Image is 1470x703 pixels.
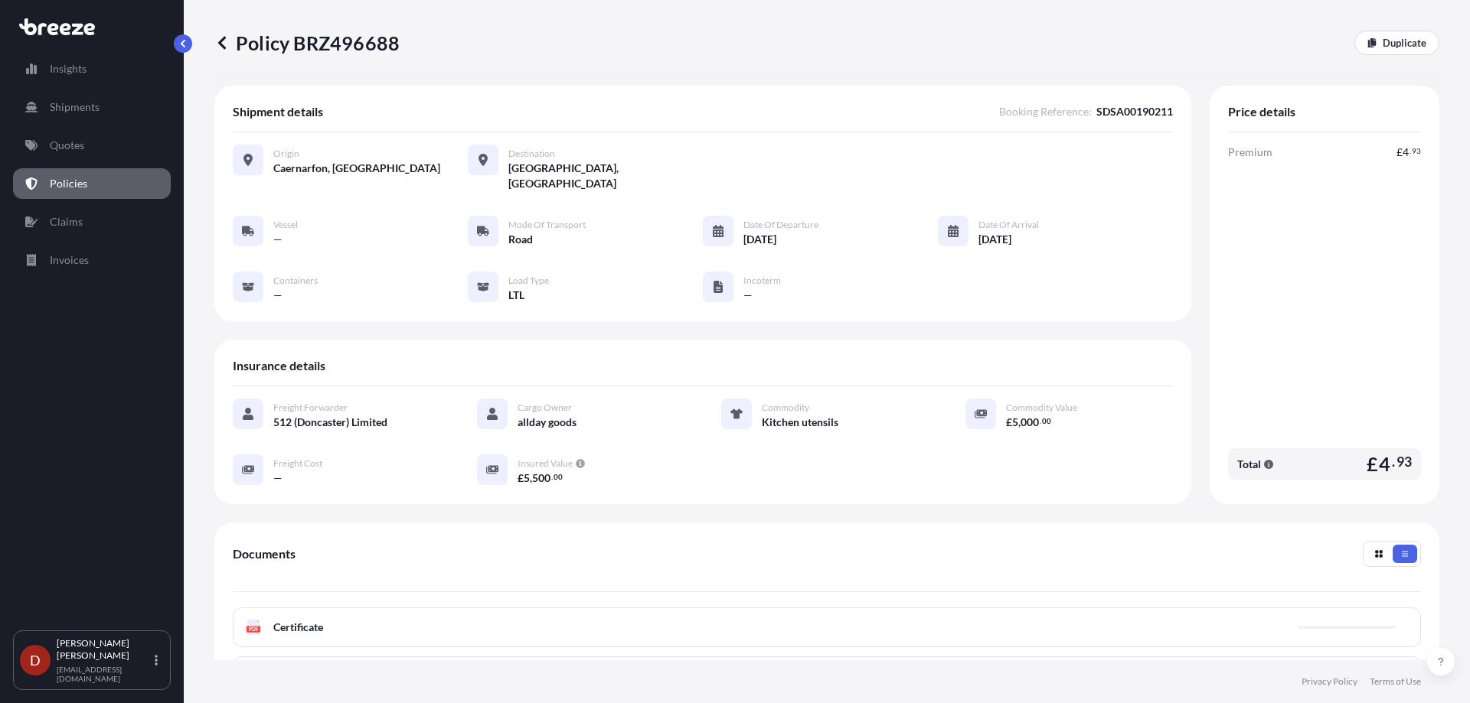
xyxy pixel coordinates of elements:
[273,470,283,486] span: —
[978,232,1011,247] span: [DATE]
[214,31,400,55] p: Policy BRZ496688
[273,402,348,414] span: Freight Forwarder
[1383,35,1426,50] p: Duplicate
[508,219,586,231] span: Mode of Transport
[1379,454,1390,474] span: 4
[1012,417,1018,428] span: 5
[233,546,296,561] span: Documents
[999,104,1092,119] span: Booking Reference :
[743,275,781,287] span: Incoterm
[273,620,323,635] span: Certificate
[1396,457,1412,467] span: 93
[273,415,387,430] span: 512 (Doncaster) Limited
[518,415,577,430] span: allday goods
[273,148,299,160] span: Origin
[1412,148,1421,154] span: 93
[1370,675,1421,688] a: Terms of Use
[978,219,1039,231] span: Date of Arrival
[508,232,533,247] span: Road
[1367,454,1378,474] span: £
[13,54,171,84] a: Insights
[1302,675,1357,688] a: Privacy Policy
[743,219,818,231] span: Date of Departure
[233,104,323,119] span: Shipment details
[532,473,550,483] span: 500
[1410,148,1411,154] span: .
[1396,147,1403,158] span: £
[1006,417,1012,428] span: £
[13,92,171,122] a: Shipments
[1228,104,1295,119] span: Price details
[518,457,573,470] span: Insured Value
[762,415,838,430] span: Kitchen utensils
[13,168,171,199] a: Policies
[273,275,318,287] span: Containers
[508,161,703,191] span: [GEOGRAPHIC_DATA], [GEOGRAPHIC_DATA]
[273,219,298,231] span: Vessel
[508,288,524,303] span: LTL
[273,232,283,247] span: —
[57,637,152,662] p: [PERSON_NAME] [PERSON_NAME]
[249,627,259,632] text: PDF
[1018,417,1021,428] span: ,
[1042,418,1051,424] span: 00
[1021,417,1039,428] span: 000
[1392,457,1395,467] span: .
[1006,402,1077,414] span: Commodity Value
[1237,457,1261,472] span: Total
[743,232,776,247] span: [DATE]
[273,161,440,176] span: Caernarfon, [GEOGRAPHIC_DATA]
[554,474,563,480] span: 00
[273,288,283,303] span: —
[13,207,171,237] a: Claims
[50,138,84,153] p: Quotes
[50,214,83,229] p: Claims
[518,473,524,483] span: £
[50,99,100,115] p: Shipments
[743,288,753,303] span: —
[1040,418,1041,424] span: .
[50,61,87,76] p: Insights
[57,665,152,683] p: [EMAIL_ADDRESS][DOMAIN_NAME]
[524,473,530,483] span: 5
[530,473,532,483] span: ,
[13,130,171,161] a: Quotes
[1096,104,1173,119] span: SDSA00190211
[233,358,325,373] span: Insurance details
[518,402,572,414] span: Cargo Owner
[273,457,322,470] span: Freight Cost
[30,653,41,668] span: D
[762,402,809,414] span: Commodity
[1354,31,1439,55] a: Duplicate
[508,275,549,287] span: Load Type
[1403,147,1409,158] span: 4
[50,176,87,191] p: Policies
[13,245,171,275] a: Invoices
[551,474,553,480] span: .
[233,656,1421,696] a: PDFPolicy Full Terms and Conditions
[508,148,555,160] span: Destination
[1228,145,1272,160] span: Premium
[50,252,89,268] p: Invoices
